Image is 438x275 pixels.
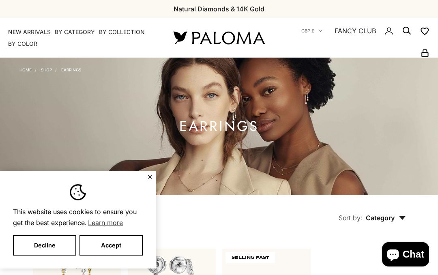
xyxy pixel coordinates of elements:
[320,195,425,229] button: Sort by: Category
[55,28,95,36] summary: By Category
[380,242,432,269] inbox-online-store-chat: Shopify online store chat
[225,252,275,263] span: SELLING FAST
[41,67,52,72] a: Shop
[99,28,145,36] summary: By Collection
[179,121,259,131] h1: Earrings
[61,67,81,72] a: Earrings
[366,214,406,222] span: Category
[79,235,143,256] button: Accept
[19,66,81,72] nav: Breadcrumb
[13,235,76,256] button: Decline
[8,28,51,36] a: NEW ARRIVALS
[335,26,376,36] a: FANCY CLUB
[339,214,363,222] span: Sort by:
[70,184,86,200] img: Cookie banner
[19,67,32,72] a: Home
[174,4,264,14] p: Natural Diamonds & 14K Gold
[8,28,154,48] nav: Primary navigation
[301,27,314,34] span: GBP £
[301,27,322,34] button: GBP £
[147,174,152,179] button: Close
[284,18,430,58] nav: Secondary navigation
[8,40,37,48] summary: By Color
[13,207,143,229] span: This website uses cookies to ensure you get the best experience.
[87,217,124,229] a: Learn more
